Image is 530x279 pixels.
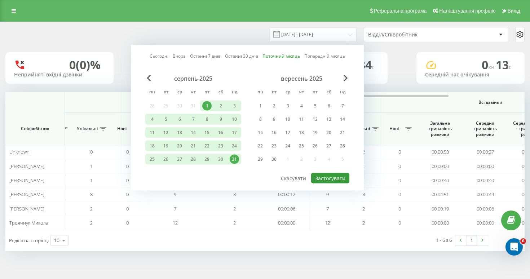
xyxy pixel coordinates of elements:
[9,237,49,244] span: Рядків на сторінці
[463,187,508,201] td: 00:00:49
[336,101,349,111] div: нд 7 вер 2025 р.
[174,191,176,198] span: 9
[267,101,281,111] div: вт 2 вер 2025 р.
[283,115,292,124] div: 10
[215,87,226,98] abbr: субота
[269,128,279,137] div: 16
[174,205,176,212] span: 7
[147,87,158,98] abbr: понеділок
[505,238,523,256] iframe: Intercom live chat
[281,141,295,151] div: ср 24 вер 2025 р.
[90,191,93,198] span: 8
[338,115,347,124] div: 14
[255,87,266,98] abbr: понеділок
[337,87,348,98] abbr: неділя
[398,163,401,169] span: 0
[159,141,173,151] div: вт 19 серп 2025 р.
[174,87,185,98] abbr: середа
[9,191,44,198] span: [PERSON_NAME]
[308,114,322,125] div: пт 12 вер 2025 р.
[214,101,228,111] div: сб 2 серп 2025 р.
[359,57,375,72] span: 34
[398,149,401,155] span: 0
[202,155,212,164] div: 29
[228,141,241,151] div: нд 24 серп 2025 р.
[418,187,463,201] td: 00:04:51
[297,101,306,111] div: 4
[423,120,457,137] span: Загальна тривалість розмови
[186,141,200,151] div: чт 21 серп 2025 р.
[418,145,463,159] td: 00:00:53
[147,75,151,81] span: Previous Month
[90,149,93,155] span: 0
[297,115,306,124] div: 11
[338,141,347,151] div: 28
[374,8,427,14] span: Реферальна програма
[145,127,159,138] div: пн 11 серп 2025 р.
[282,87,293,98] abbr: середа
[233,220,236,226] span: 2
[14,72,105,78] div: Неприйняті вхідні дзвінки
[256,101,265,111] div: 1
[126,220,129,226] span: 0
[310,128,320,137] div: 19
[145,114,159,125] div: пн 4 серп 2025 р.
[160,87,171,98] abbr: вівторок
[262,53,300,59] a: Поточний місяць
[267,141,281,151] div: вт 23 вер 2025 р.
[200,114,214,125] div: пт 8 серп 2025 р.
[297,141,306,151] div: 25
[256,128,265,137] div: 15
[267,127,281,138] div: вт 16 вер 2025 р.
[295,127,308,138] div: чт 18 вер 2025 р.
[277,173,310,183] button: Скасувати
[186,154,200,165] div: чт 28 серп 2025 р.
[202,141,212,151] div: 22
[200,154,214,165] div: пт 29 серп 2025 р.
[159,114,173,125] div: вт 5 серп 2025 р.
[161,141,171,151] div: 19
[310,141,320,151] div: 26
[202,115,212,124] div: 8
[214,114,228,125] div: сб 9 серп 2025 р.
[147,155,157,164] div: 25
[216,155,225,164] div: 30
[253,141,267,151] div: пн 22 вер 2025 р.
[161,115,171,124] div: 5
[9,220,48,226] span: Троячнук Микола
[310,101,320,111] div: 5
[173,114,186,125] div: ср 6 серп 2025 р.
[253,114,267,125] div: пн 8 вер 2025 р.
[175,155,184,164] div: 27
[69,58,101,72] div: 0 (0)%
[296,87,307,98] abbr: четвер
[126,177,129,183] span: 0
[173,127,186,138] div: ср 13 серп 2025 р.
[145,75,241,82] div: серпень 2025
[126,149,129,155] span: 0
[269,101,279,111] div: 2
[54,237,59,244] div: 10
[175,141,184,151] div: 20
[9,177,44,183] span: [PERSON_NAME]
[77,126,98,132] span: Унікальні
[322,114,336,125] div: сб 13 вер 2025 р.
[508,8,520,14] span: Вихід
[230,115,239,124] div: 10
[90,220,93,226] span: 2
[264,187,309,201] td: 00:00:12
[324,141,334,151] div: 27
[230,128,239,137] div: 17
[12,126,58,132] span: Співробітник
[202,101,212,111] div: 1
[304,53,345,59] a: Попередній місяць
[214,127,228,138] div: сб 16 серп 2025 р.
[368,32,454,38] div: Відділ/Співробітник
[418,201,463,216] td: 00:00:19
[147,128,157,137] div: 11
[418,216,463,230] td: 00:00:00
[90,205,93,212] span: 2
[202,87,212,98] abbr: п’ятниця
[283,128,292,137] div: 17
[200,127,214,138] div: пт 15 серп 2025 р.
